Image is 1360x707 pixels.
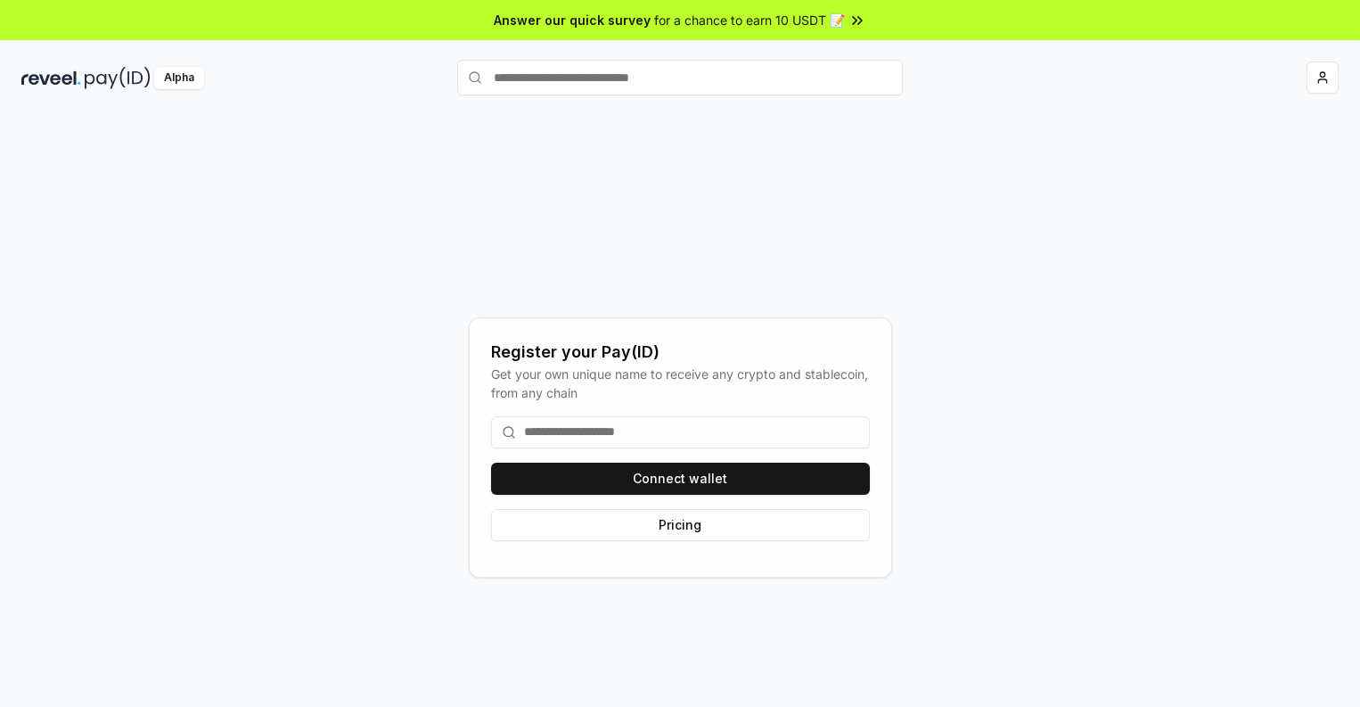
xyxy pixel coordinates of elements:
span: for a chance to earn 10 USDT 📝 [654,11,845,29]
img: reveel_dark [21,67,81,89]
img: pay_id [85,67,151,89]
div: Alpha [154,67,204,89]
div: Register your Pay(ID) [491,340,870,365]
button: Connect wallet [491,463,870,495]
button: Pricing [491,509,870,541]
span: Answer our quick survey [494,11,651,29]
div: Get your own unique name to receive any crypto and stablecoin, from any chain [491,365,870,402]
